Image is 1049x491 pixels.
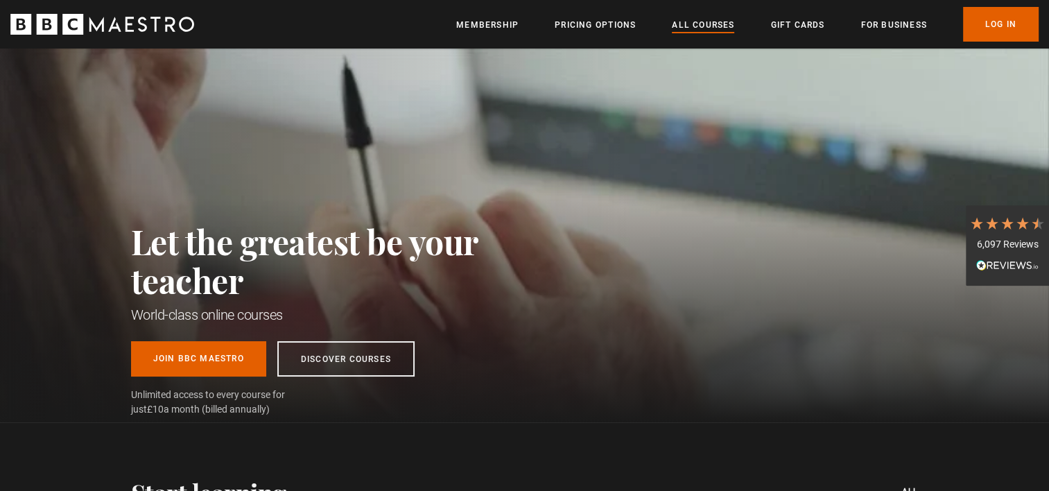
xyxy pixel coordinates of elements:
a: Discover Courses [277,341,415,377]
div: 4.7 Stars [969,216,1046,231]
a: Gift Cards [770,18,824,32]
a: Join BBC Maestro [131,341,266,377]
a: Membership [456,18,519,32]
img: REVIEWS.io [976,260,1039,270]
a: All Courses [672,18,734,32]
nav: Primary [456,7,1039,42]
span: £10 [147,404,164,415]
div: 6,097 Reviews [969,238,1046,252]
h2: Let the greatest be your teacher [131,222,540,300]
h1: World-class online courses [131,305,540,325]
svg: BBC Maestro [10,14,194,35]
a: Pricing Options [555,18,636,32]
span: Unlimited access to every course for just a month (billed annually) [131,388,318,417]
div: 6,097 ReviewsRead All Reviews [966,205,1049,286]
a: Log In [963,7,1039,42]
div: Read All Reviews [969,259,1046,275]
a: For business [860,18,926,32]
